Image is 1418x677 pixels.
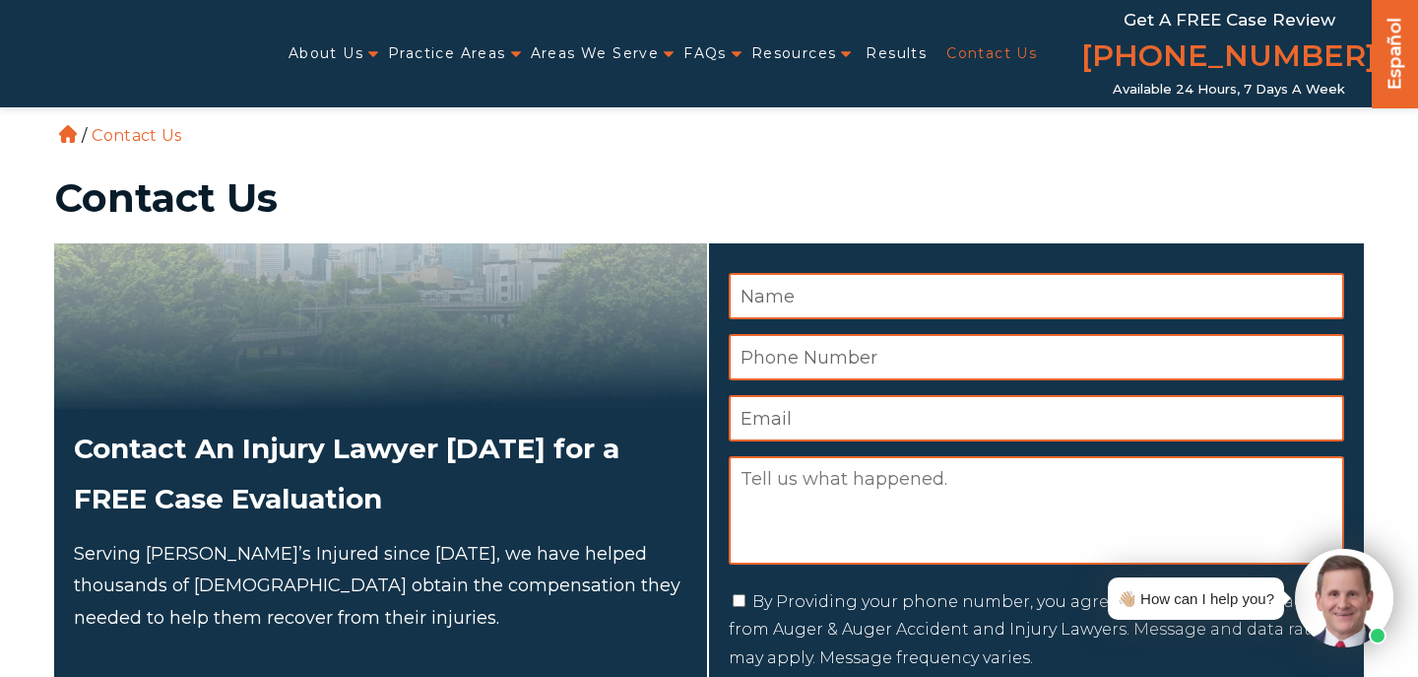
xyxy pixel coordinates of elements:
a: About Us [289,34,363,74]
label: By Providing your phone number, you agree to receive text messages from Auger & Auger Accident an... [729,592,1328,668]
li: Contact Us [87,126,186,145]
span: Available 24 Hours, 7 Days a Week [1113,82,1345,98]
a: Home [59,125,77,143]
img: Attorneys [54,243,707,409]
a: FAQs [683,34,727,74]
input: Name [729,273,1344,319]
input: Email [729,395,1344,441]
input: Phone Number [729,334,1344,380]
a: [PHONE_NUMBER] [1081,34,1377,82]
span: Get a FREE Case Review [1124,10,1335,30]
a: Results [866,34,927,74]
a: Contact Us [946,34,1037,74]
img: Auger & Auger Accident and Injury Lawyers Logo [12,35,244,71]
div: 👋🏼 How can I help you? [1118,585,1274,612]
a: Practice Areas [388,34,506,74]
a: Resources [751,34,837,74]
h1: Contact Us [54,178,1364,218]
h2: Contact An Injury Lawyer [DATE] for a FREE Case Evaluation [74,424,687,523]
a: Areas We Serve [531,34,660,74]
img: Intaker widget Avatar [1295,549,1393,647]
p: Serving [PERSON_NAME]’s Injured since [DATE], we have helped thousands of [DEMOGRAPHIC_DATA] obta... [74,538,687,634]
